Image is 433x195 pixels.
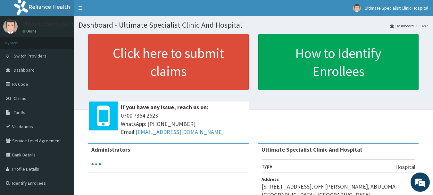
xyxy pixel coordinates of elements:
[390,23,414,29] a: Dashboard
[262,163,272,169] b: Type
[353,4,361,12] img: User Image
[121,111,246,136] span: 0700 7354 2623 WhatsApp: [PHONE_NUMBER] Email:
[395,163,415,171] p: Hospital
[258,34,419,90] a: How to Identify Enrollees
[3,19,18,34] img: User Image
[414,23,428,29] li: Here
[22,29,38,33] a: Online
[121,103,208,111] b: If you have any issue, reach us on:
[91,146,130,153] b: Administrators
[136,128,224,136] a: [EMAIL_ADDRESS][DOMAIN_NAME]
[14,110,25,115] span: Tariffs
[365,5,428,11] span: Ultimate Specialist Clinic Hospital
[79,21,428,29] h1: Dashboard - Ultimate Specialist Clinic And Hospital
[88,34,249,90] a: Click here to submit claims
[262,146,362,153] strong: Ultimate Specialist Clinic And Hospital
[91,159,101,169] svg: audio-loading
[14,67,35,73] span: Dashboard
[14,53,46,59] span: Switch Providers
[14,95,26,101] span: Claims
[22,21,108,27] p: Ultimate Specialist Clinic Hospital
[262,176,279,182] b: Address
